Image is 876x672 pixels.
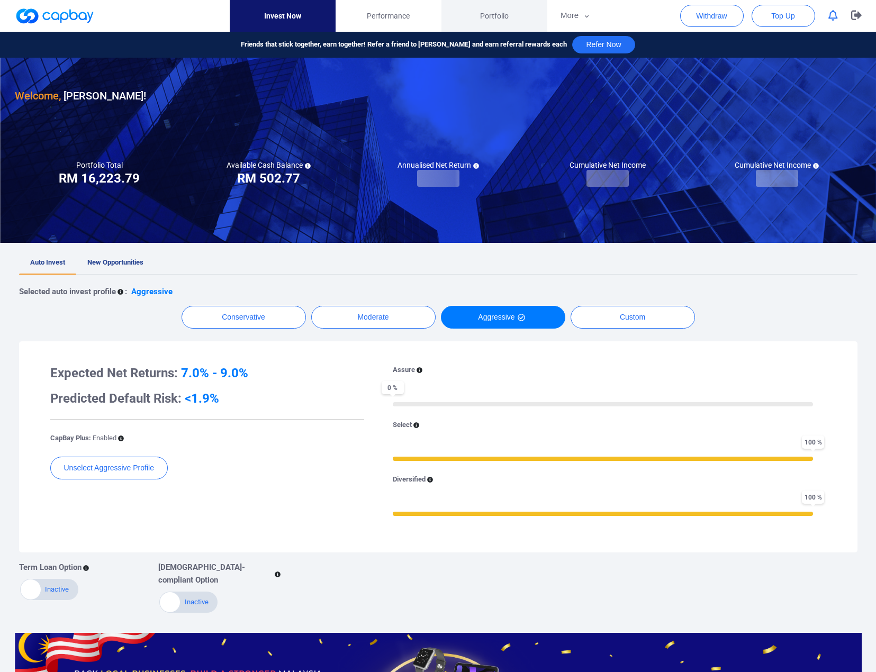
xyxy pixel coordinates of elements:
[19,285,116,298] p: Selected auto invest profile
[15,87,146,104] h3: [PERSON_NAME] !
[802,435,824,449] span: 100 %
[182,306,306,329] button: Conservative
[50,433,116,444] p: CapBay Plus:
[735,160,819,170] h5: Cumulative Net Income
[19,561,82,574] p: Term Loan Option
[393,365,415,376] p: Assure
[237,170,300,187] h3: RM 502.77
[393,420,412,431] p: Select
[50,365,364,382] h3: Expected Net Returns:
[181,366,248,380] span: 7.0% - 9.0%
[158,561,273,586] p: [DEMOGRAPHIC_DATA]-compliant Option
[480,10,509,22] span: Portfolio
[382,381,404,394] span: 0 %
[227,160,311,170] h5: Available Cash Balance
[185,391,219,406] span: <1.9%
[76,160,123,170] h5: Portfolio Total
[59,170,140,187] h3: RM 16,223.79
[131,285,173,298] p: Aggressive
[393,474,426,485] p: Diversified
[680,5,744,27] button: Withdraw
[50,457,168,479] button: Unselect Aggressive Profile
[93,434,116,442] span: Enabled
[50,390,364,407] h3: Predicted Default Risk:
[241,39,567,50] span: Friends that stick together, earn together! Refer a friend to [PERSON_NAME] and earn referral rew...
[125,285,127,298] p: :
[752,5,815,27] button: Top Up
[771,11,794,21] span: Top Up
[311,306,436,329] button: Moderate
[570,160,646,170] h5: Cumulative Net Income
[15,89,61,102] span: Welcome,
[441,306,565,329] button: Aggressive
[572,36,635,53] button: Refer Now
[87,258,143,266] span: New Opportunities
[30,258,65,266] span: Auto Invest
[802,491,824,504] span: 100 %
[571,306,695,329] button: Custom
[367,10,410,22] span: Performance
[398,160,479,170] h5: Annualised Net Return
